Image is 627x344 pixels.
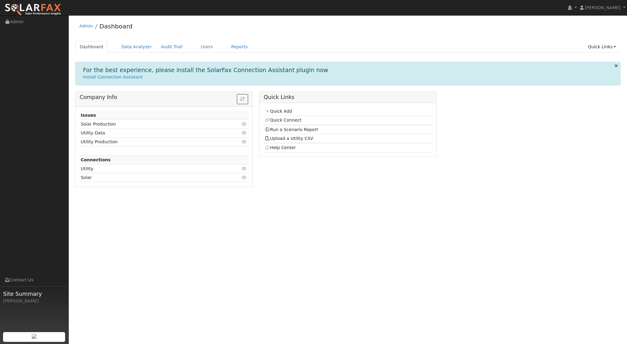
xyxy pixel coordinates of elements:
[242,131,247,135] i: Click to view
[83,75,143,79] a: Install Connection Assistant
[242,167,247,171] i: Click to view
[80,120,221,129] td: Solar Production
[80,94,248,101] h5: Company Info
[265,136,313,141] a: Upload a Utility CSV
[79,24,93,28] a: Admin
[242,140,247,144] i: Click to view
[585,5,621,10] span: [PERSON_NAME]
[80,137,221,146] td: Utility Production
[81,113,96,118] strong: Issues
[156,41,187,53] a: Audit Trail
[227,41,252,53] a: Reports
[242,175,247,180] i: Click to view
[265,118,301,123] a: Quick Connect
[583,41,621,53] a: Quick Links
[3,290,65,298] span: Site Summary
[80,164,221,173] td: Utility
[99,23,133,30] a: Dashboard
[5,3,62,16] img: SolarFax
[83,67,328,74] h1: For the best experience, please install the SolarFax Connection Assistant plugin now
[81,157,111,162] strong: Connections
[75,41,108,53] a: Dashboard
[32,334,37,339] img: retrieve
[3,298,65,304] div: [PERSON_NAME]
[242,122,247,126] i: Click to view
[196,41,218,53] a: Users
[265,127,318,132] a: Run a Scenario Report
[264,94,432,101] h5: Quick Links
[117,41,156,53] a: Data Analyzer
[265,145,296,150] a: Help Center
[80,129,221,137] td: Utility Data
[265,109,292,114] a: Quick Add
[80,173,221,182] td: Solar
